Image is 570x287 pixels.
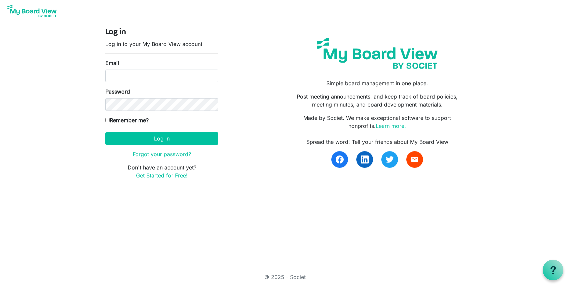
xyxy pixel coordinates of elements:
div: Spread the word! Tell your friends about My Board View [290,138,465,146]
a: Learn more. [376,123,406,129]
a: Get Started for Free! [136,172,188,179]
span: email [411,155,419,163]
img: My Board View Logo [5,3,59,19]
button: Log in [105,132,218,145]
p: Made by Societ. We make exceptional software to support nonprofits. [290,114,465,130]
a: Forgot your password? [133,151,191,157]
a: email [406,151,423,168]
label: Remember me? [105,116,149,124]
label: Email [105,59,119,67]
img: my-board-view-societ.svg [312,33,443,74]
h4: Log in [105,28,218,37]
label: Password [105,88,130,96]
img: linkedin.svg [361,155,369,163]
p: Post meeting announcements, and keep track of board policies, meeting minutes, and board developm... [290,93,465,109]
p: Don't have an account yet? [105,163,218,179]
img: twitter.svg [386,155,394,163]
p: Log in to your My Board View account [105,40,218,48]
p: Simple board management in one place. [290,79,465,87]
input: Remember me? [105,118,110,122]
a: © 2025 - Societ [264,274,306,280]
img: facebook.svg [336,155,344,163]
